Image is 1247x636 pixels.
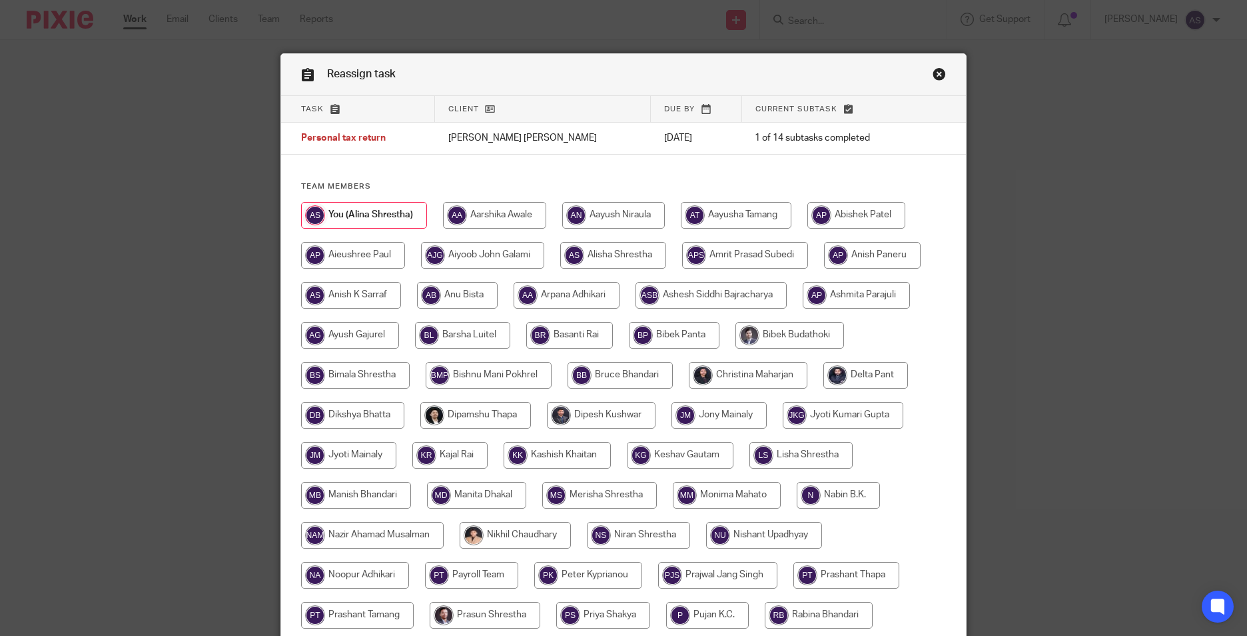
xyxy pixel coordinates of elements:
[755,105,837,113] span: Current subtask
[664,105,695,113] span: Due by
[301,134,386,143] span: Personal tax return
[741,123,916,155] td: 1 of 14 subtasks completed
[664,131,729,145] p: [DATE]
[301,181,946,192] h4: Team members
[301,105,324,113] span: Task
[933,67,946,85] a: Close this dialog window
[448,105,479,113] span: Client
[327,69,396,79] span: Reassign task
[448,131,637,145] p: [PERSON_NAME] [PERSON_NAME]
